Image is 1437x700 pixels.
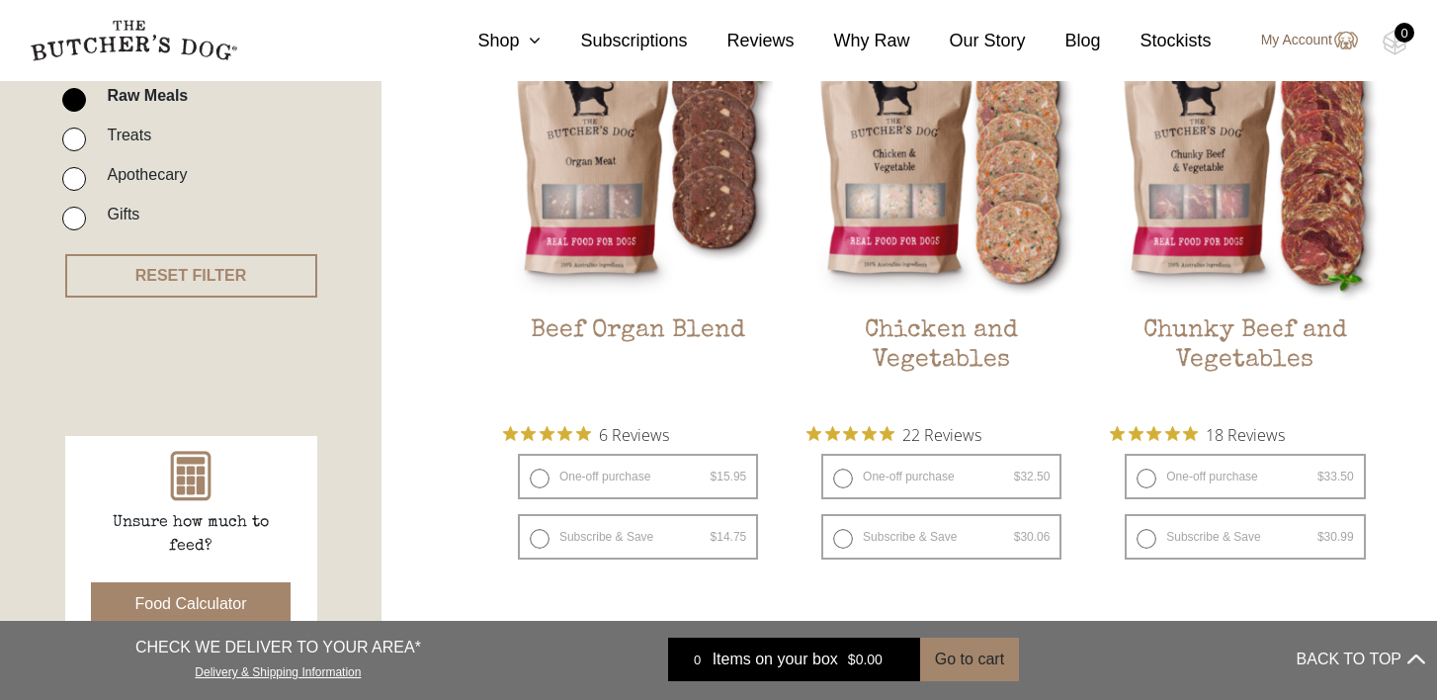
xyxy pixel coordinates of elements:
[599,419,669,449] span: 6 Reviews
[97,82,188,109] label: Raw Meals
[711,530,747,544] bdi: 14.75
[1317,470,1354,483] bdi: 33.50
[1317,470,1324,483] span: $
[806,419,981,449] button: Rated 4.9 out of 5 stars from 22 reviews. Jump to reviews.
[1014,530,1021,544] span: $
[1014,470,1051,483] bdi: 32.50
[1014,530,1051,544] bdi: 30.06
[1026,28,1101,54] a: Blog
[713,648,838,671] span: Items on your box
[91,582,292,626] button: Food Calculator
[1125,454,1365,499] label: One-off purchase
[503,31,773,409] a: Beef Organ BlendBeef Organ Blend
[503,419,669,449] button: Rated 5 out of 5 stars from 6 reviews. Jump to reviews.
[1383,30,1407,55] img: TBD_Cart-Empty.png
[821,454,1061,499] label: One-off purchase
[1110,31,1380,409] a: Chunky Beef and VegetablesChunky Beef and Vegetables
[503,316,773,409] h2: Beef Organ Blend
[795,28,910,54] a: Why Raw
[806,316,1076,409] h2: Chicken and Vegetables
[1014,470,1021,483] span: $
[135,636,421,659] p: CHECK WE DELIVER TO YOUR AREA*
[65,254,317,298] button: RESET FILTER
[1125,514,1365,560] label: Subscribe & Save
[687,28,794,54] a: Reviews
[1101,28,1212,54] a: Stockists
[1395,23,1414,43] div: 0
[920,638,1019,681] button: Go to cart
[910,28,1026,54] a: Our Story
[97,122,151,148] label: Treats
[518,514,758,560] label: Subscribe & Save
[848,652,883,667] bdi: 0.00
[518,454,758,499] label: One-off purchase
[1317,530,1324,544] span: $
[1206,419,1285,449] span: 18 Reviews
[97,161,187,188] label: Apothecary
[821,514,1061,560] label: Subscribe & Save
[541,28,687,54] a: Subscriptions
[711,530,718,544] span: $
[806,31,1076,409] a: Chicken and VegetablesChicken and Vegetables
[711,470,747,483] bdi: 15.95
[806,31,1076,301] img: Chicken and Vegetables
[848,652,856,667] span: $
[683,650,713,669] div: 0
[1317,530,1354,544] bdi: 30.99
[195,660,361,679] a: Delivery & Shipping Information
[1241,29,1358,52] a: My Account
[1297,636,1425,683] button: BACK TO TOP
[92,511,290,559] p: Unsure how much to feed?
[668,638,920,681] a: 0 Items on your box $0.00
[503,31,773,301] img: Beef Organ Blend
[1110,419,1285,449] button: Rated 5 out of 5 stars from 18 reviews. Jump to reviews.
[711,470,718,483] span: $
[1110,31,1380,301] img: Chunky Beef and Vegetables
[902,419,981,449] span: 22 Reviews
[97,201,139,227] label: Gifts
[1110,316,1380,409] h2: Chunky Beef and Vegetables
[438,28,541,54] a: Shop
